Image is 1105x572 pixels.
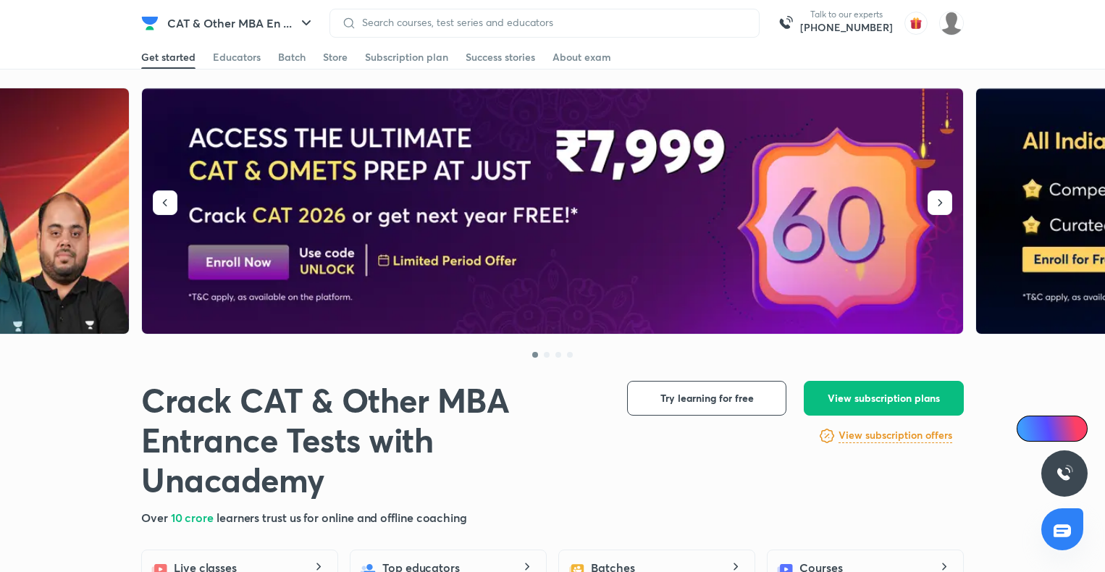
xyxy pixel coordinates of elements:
[213,46,261,69] a: Educators
[466,46,535,69] a: Success stories
[1056,465,1073,482] img: ttu
[323,46,348,69] a: Store
[171,510,217,525] span: 10 crore
[141,381,604,500] h1: Crack CAT & Other MBA Entrance Tests with Unacademy
[552,46,611,69] a: About exam
[771,9,800,38] img: call-us
[278,50,306,64] div: Batch
[356,17,747,28] input: Search courses, test series and educators
[278,46,306,69] a: Batch
[365,46,448,69] a: Subscription plan
[804,381,964,416] button: View subscription plans
[141,46,196,69] a: Get started
[141,510,171,525] span: Over
[828,391,940,405] span: View subscription plans
[839,428,952,443] h6: View subscription offers
[552,50,611,64] div: About exam
[660,391,754,405] span: Try learning for free
[213,50,261,64] div: Educators
[159,9,324,38] button: CAT & Other MBA En ...
[904,12,928,35] img: avatar
[141,14,159,32] img: Company Logo
[365,50,448,64] div: Subscription plan
[839,427,952,445] a: View subscription offers
[939,11,964,35] img: Aparna Dubey
[217,510,467,525] span: learners trust us for online and offline coaching
[141,50,196,64] div: Get started
[323,50,348,64] div: Store
[627,381,786,416] button: Try learning for free
[1017,416,1088,442] a: Ai Doubts
[800,9,893,20] p: Talk to our experts
[1041,423,1079,434] span: Ai Doubts
[1025,423,1037,434] img: Icon
[800,20,893,35] a: [PHONE_NUMBER]
[466,50,535,64] div: Success stories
